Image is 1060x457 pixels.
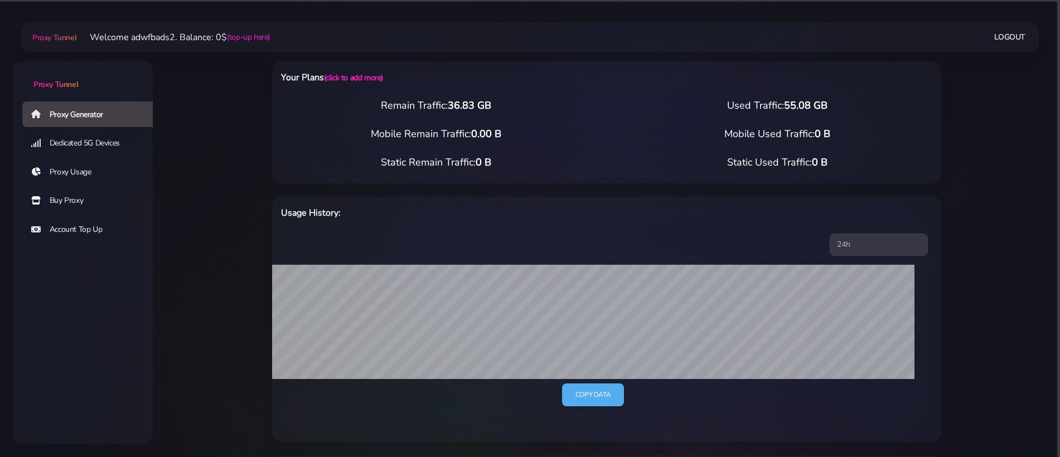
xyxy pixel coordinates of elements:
[994,27,1025,47] a: Logout
[476,155,491,169] span: 0 B
[22,217,162,242] a: Account Top Up
[22,159,162,185] a: Proxy Usage
[265,127,607,142] div: Mobile Remain Traffic:
[281,70,655,85] h6: Your Plans
[32,32,76,43] span: Proxy Tunnel
[227,31,270,43] a: (top-up here)
[76,31,270,44] li: Welcome adwfbads2. Balance: 0$
[562,383,624,406] a: Copy data
[607,98,948,113] div: Used Traffic:
[607,127,948,142] div: Mobile Used Traffic:
[324,72,383,83] a: (click to add more)
[13,61,153,90] a: Proxy Tunnel
[22,130,162,156] a: Dedicated 5G Devices
[281,206,655,220] h6: Usage History:
[784,99,827,112] span: 55.08 GB
[22,101,162,127] a: Proxy Generator
[33,79,78,90] span: Proxy Tunnel
[815,127,830,140] span: 0 B
[30,28,76,46] a: Proxy Tunnel
[22,188,162,213] a: Buy Proxy
[896,275,1046,443] iframe: Webchat Widget
[607,155,948,170] div: Static Used Traffic:
[448,99,491,112] span: 36.83 GB
[265,155,607,170] div: Static Remain Traffic:
[471,127,501,140] span: 0.00 B
[265,98,607,113] div: Remain Traffic:
[812,155,827,169] span: 0 B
